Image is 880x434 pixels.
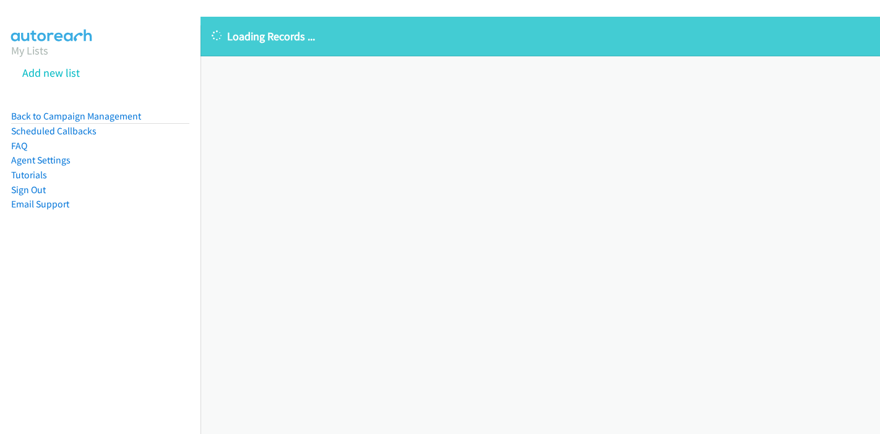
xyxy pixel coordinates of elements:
[11,184,46,196] a: Sign Out
[22,66,80,80] a: Add new list
[212,28,869,45] p: Loading Records ...
[11,140,27,152] a: FAQ
[11,110,141,122] a: Back to Campaign Management
[11,125,97,137] a: Scheduled Callbacks
[11,198,69,210] a: Email Support
[11,43,48,58] a: My Lists
[11,154,71,166] a: Agent Settings
[11,169,47,181] a: Tutorials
